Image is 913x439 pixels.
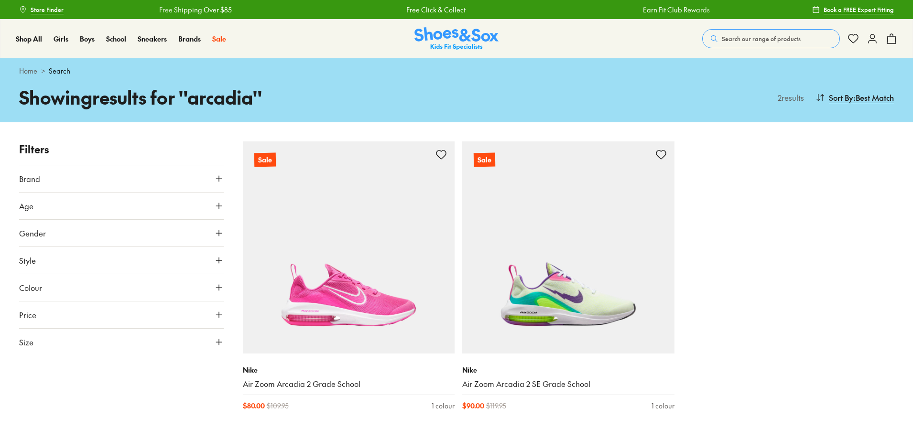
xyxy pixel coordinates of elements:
a: Free Shipping Over $85 [158,5,231,15]
button: Size [19,329,224,355]
span: $ 90.00 [462,401,484,411]
a: Store Finder [19,1,64,18]
span: Gender [19,227,46,239]
span: Store Finder [31,5,64,14]
a: Boys [80,34,95,44]
a: Sale [462,141,674,353]
span: $ 109.95 [267,401,289,411]
iframe: Gorgias live chat messenger [10,375,48,410]
button: Price [19,301,224,328]
button: Style [19,247,224,274]
a: Free Click & Collect [406,5,465,15]
button: Gender [19,220,224,246]
p: Nike [462,365,674,375]
span: Book a FREE Expert Fitting [824,5,894,14]
a: Earn Fit Club Rewards [642,5,709,15]
a: Girls [54,34,68,44]
button: Sort By:Best Match [815,87,894,108]
p: Sale [474,153,495,167]
span: Price [19,309,36,321]
span: Search our range of products [722,34,801,43]
a: Brands [178,34,201,44]
div: 1 colour [432,401,455,411]
a: Air Zoom Arcadia 2 SE Grade School [462,379,674,389]
a: Shoes & Sox [414,27,499,51]
h1: Showing results for " arcadia " [19,84,456,111]
button: Search our range of products [702,29,840,48]
span: Brand [19,173,40,184]
span: $ 80.00 [243,401,265,411]
a: Shop All [16,34,42,44]
div: > [19,66,894,76]
p: Filters [19,141,224,157]
span: Colour [19,282,42,293]
p: Sale [254,153,275,167]
a: Home [19,66,37,76]
a: Sale [243,141,455,353]
span: Search [49,66,70,76]
button: Colour [19,274,224,301]
a: School [106,34,126,44]
a: Sneakers [138,34,167,44]
span: Age [19,200,33,212]
span: $ 119.95 [486,401,506,411]
a: Sale [212,34,226,44]
span: : Best Match [853,92,894,103]
a: Book a FREE Expert Fitting [812,1,894,18]
p: 2 results [774,92,804,103]
span: Style [19,255,36,266]
a: Air Zoom Arcadia 2 Grade School [243,379,455,389]
p: Nike [243,365,455,375]
span: Size [19,336,33,348]
button: Brand [19,165,224,192]
img: SNS_Logo_Responsive.svg [414,27,499,51]
span: Sort By [829,92,853,103]
button: Age [19,193,224,219]
div: 1 colour [652,401,674,411]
